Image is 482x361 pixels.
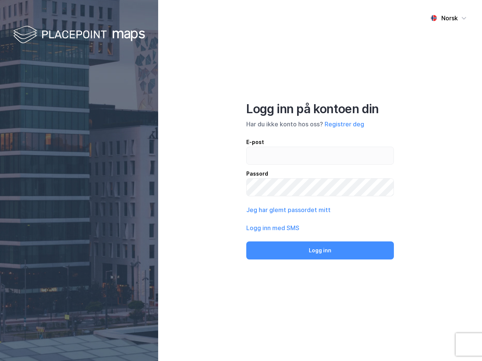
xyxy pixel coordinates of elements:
button: Logg inn [246,241,394,259]
button: Logg inn med SMS [246,223,299,232]
img: logo-white.f07954bde2210d2a523dddb988cd2aa7.svg [13,24,145,46]
div: Har du ikke konto hos oss? [246,120,394,129]
button: Registrer deg [325,120,364,129]
div: Norsk [441,14,458,23]
button: Jeg har glemt passordet mitt [246,205,331,214]
div: Passord [246,169,394,178]
div: Logg inn på kontoen din [246,102,394,117]
iframe: Chat Widget [444,325,482,361]
div: E-post [246,138,394,147]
